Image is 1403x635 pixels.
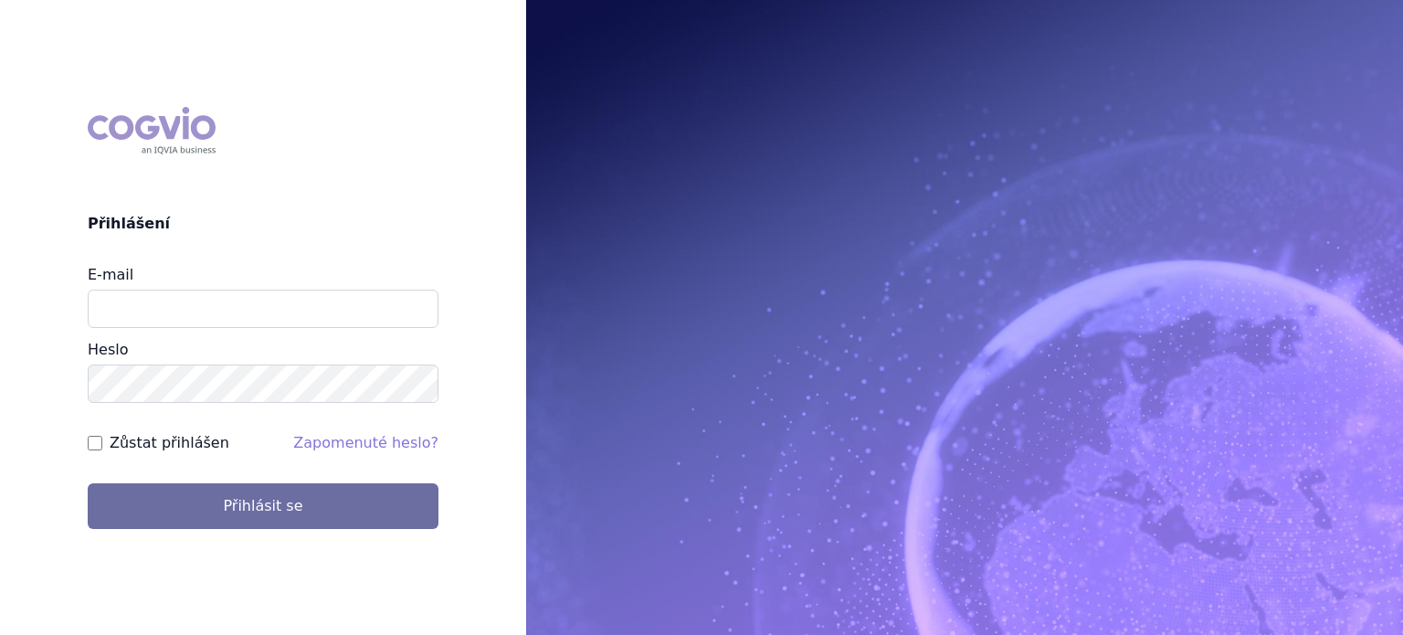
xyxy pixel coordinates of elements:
h2: Přihlášení [88,213,438,235]
a: Zapomenuté heslo? [293,434,438,451]
label: E-mail [88,266,133,283]
button: Přihlásit se [88,483,438,529]
label: Heslo [88,341,128,358]
label: Zůstat přihlášen [110,432,229,454]
div: COGVIO [88,107,216,154]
